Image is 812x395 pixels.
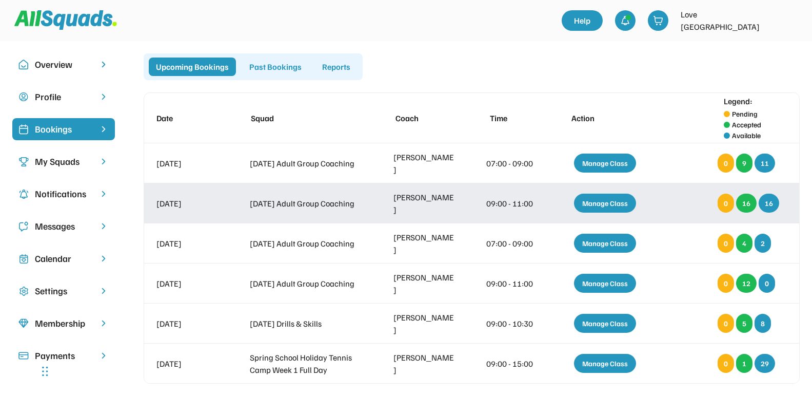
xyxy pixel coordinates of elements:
[755,234,771,253] div: 2
[718,314,734,333] div: 0
[574,274,636,293] div: Manage Class
[98,60,109,69] img: chevron-right.svg
[35,219,92,233] div: Messages
[18,221,29,232] img: Icon%20copy%205.svg
[35,187,92,201] div: Notifications
[574,154,636,173] div: Manage Class
[571,112,647,124] div: Action
[393,191,457,216] div: [PERSON_NAME]
[35,58,92,71] div: Overview
[18,124,29,135] img: Icon%20%2819%29.svg
[620,15,630,26] img: bell-03%20%281%29.svg
[486,237,537,250] div: 07:00 - 09:00
[98,254,109,264] img: chevron-right.svg
[18,189,29,199] img: Icon%20copy%204.svg
[486,157,537,170] div: 07:00 - 09:00
[718,354,734,373] div: 0
[718,274,734,293] div: 0
[486,277,537,290] div: 09:00 - 11:00
[759,274,775,293] div: 0
[35,252,92,266] div: Calendar
[35,122,92,136] div: Bookings
[759,194,779,213] div: 16
[574,314,636,333] div: Manage Class
[35,90,92,104] div: Profile
[732,119,761,130] div: Accepted
[574,354,636,373] div: Manage Class
[736,274,757,293] div: 12
[718,154,734,173] div: 0
[250,317,363,330] div: [DATE] Drills & Skills
[393,231,457,256] div: [PERSON_NAME]
[562,10,603,31] a: Help
[490,112,540,124] div: Time
[98,92,109,102] img: chevron-right.svg
[156,197,220,210] div: [DATE]
[779,10,800,31] img: LTPP_Logo_REV.jpeg
[242,58,309,76] div: Past Bookings
[393,311,457,336] div: [PERSON_NAME]
[250,197,363,210] div: [DATE] Adult Group Coaching
[250,237,363,250] div: [DATE] Adult Group Coaching
[574,234,636,253] div: Manage Class
[18,254,29,264] img: Icon%20copy%207.svg
[35,155,92,168] div: My Squads
[755,314,771,333] div: 8
[251,112,364,124] div: Squad
[14,10,117,30] img: Squad%20Logo.svg
[486,358,537,370] div: 09:00 - 15:00
[736,154,752,173] div: 9
[486,317,537,330] div: 09:00 - 10:30
[250,351,363,376] div: Spring School Holiday Tennis Camp Week 1 Full Day
[98,157,109,166] img: chevron-right.svg
[653,15,663,26] img: shopping-cart-01%20%281%29.svg
[395,112,459,124] div: Coach
[393,151,457,176] div: [PERSON_NAME]
[718,234,734,253] div: 0
[732,130,761,141] div: Available
[736,234,752,253] div: 4
[98,124,109,134] img: chevron-right%20copy%203.svg
[718,194,734,213] div: 0
[755,154,775,173] div: 11
[732,108,758,119] div: Pending
[393,351,457,376] div: [PERSON_NAME]
[156,112,220,124] div: Date
[149,58,236,76] div: Upcoming Bookings
[18,157,29,167] img: Icon%20copy%203.svg
[156,157,220,170] div: [DATE]
[736,354,752,373] div: 1
[393,271,457,296] div: [PERSON_NAME]
[156,237,220,250] div: [DATE]
[18,60,29,70] img: Icon%20copy%2010.svg
[755,354,775,373] div: 29
[574,194,636,213] div: Manage Class
[18,92,29,102] img: user-circle.svg
[736,314,752,333] div: 5
[736,194,757,213] div: 16
[250,157,363,170] div: [DATE] Adult Group Coaching
[98,221,109,231] img: chevron-right.svg
[315,58,358,76] div: Reports
[681,8,773,33] div: Love [GEOGRAPHIC_DATA]
[486,197,537,210] div: 09:00 - 11:00
[98,189,109,199] img: chevron-right.svg
[250,277,363,290] div: [DATE] Adult Group Coaching
[724,95,752,107] div: Legend:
